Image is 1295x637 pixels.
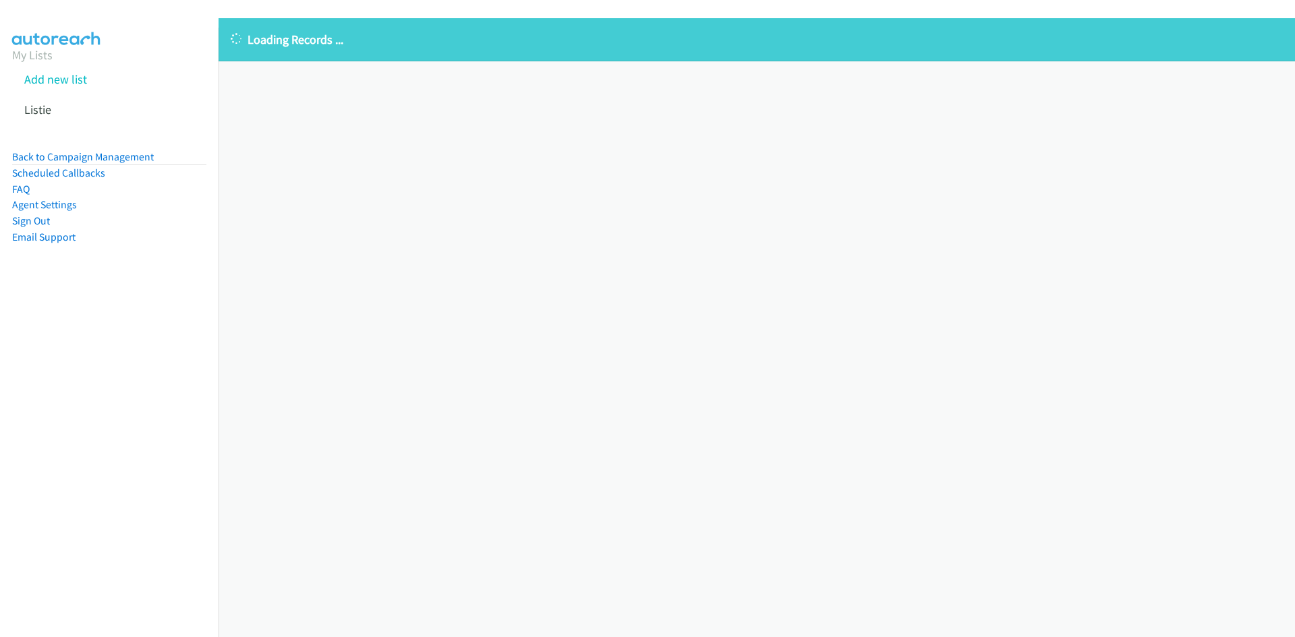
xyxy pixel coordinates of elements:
[12,150,154,163] a: Back to Campaign Management
[231,30,1283,49] p: Loading Records ...
[12,231,76,243] a: Email Support
[24,102,51,117] a: Listie
[12,183,30,195] a: FAQ
[24,71,87,87] a: Add new list
[12,166,105,179] a: Scheduled Callbacks
[12,47,53,63] a: My Lists
[12,198,77,211] a: Agent Settings
[12,214,50,227] a: Sign Out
